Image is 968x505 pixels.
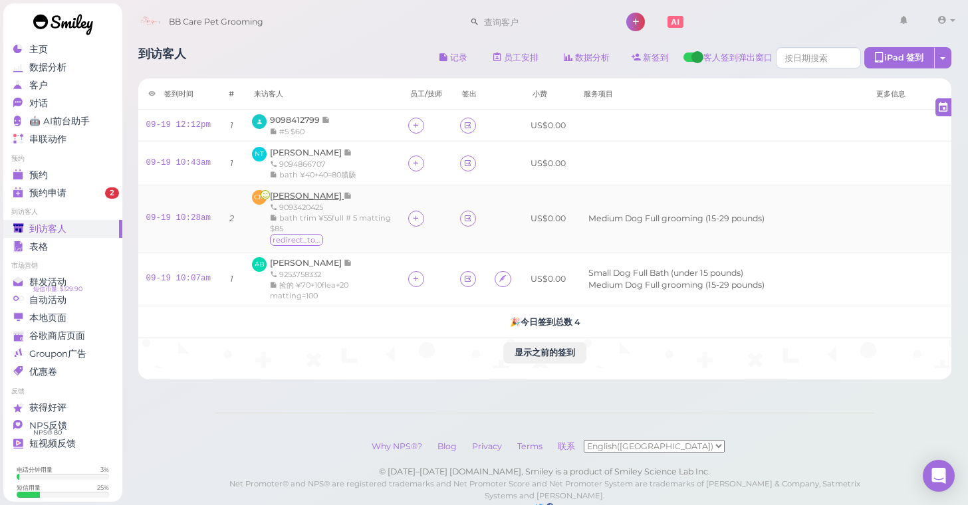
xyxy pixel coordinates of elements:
[703,52,773,72] span: 客人签到弹出窗口
[3,291,122,309] a: 自动活动
[29,62,66,73] span: 数据分析
[230,158,233,168] i: 1
[511,441,549,451] a: Terms
[138,47,186,72] h1: 到访客人
[864,47,935,68] div: iPad 签到
[3,345,122,363] a: Groupon广告
[270,148,344,157] span: [PERSON_NAME]
[252,190,267,205] span: CM
[322,115,330,125] span: 记录
[229,213,234,223] i: 2
[523,252,574,306] td: US$0.00
[503,342,586,363] button: 显示之前的签到
[621,47,680,68] a: 新签到
[17,483,41,492] div: 短信用量
[523,78,574,110] th: 小费
[29,312,66,324] span: 本地页面
[29,330,85,342] span: 谷歌商店页面
[523,142,574,185] td: US$0.00
[365,441,429,451] a: Why NPS®?
[400,78,452,110] th: 员工/技师
[344,258,352,268] span: 记录
[279,127,304,136] span: #5 $60
[146,158,211,167] a: 09-19 10:43am
[923,460,955,492] div: Open Intercom Messenger
[270,191,352,201] a: [PERSON_NAME]
[585,267,747,279] li: Small Dog Full Bath (under 15 pounds)
[97,483,109,492] div: 25 %
[146,213,211,223] a: 09-19 10:28am
[3,41,122,58] a: 主页
[3,76,122,94] a: 客户
[270,159,356,169] div: 9094866707
[229,479,860,500] small: Net Promoter® and NPS® are registered trademarks and Net Promoter Score and Net Promoter System a...
[465,441,509,451] a: Privacy
[3,58,122,76] a: 数据分析
[553,47,621,68] a: 数据分析
[270,234,323,246] span: redirect_to_google
[270,115,322,125] span: 9098412799
[431,441,463,451] a: Blog
[3,112,122,130] a: 🤖 AI前台助手
[229,88,234,99] div: #
[270,202,392,213] div: 9093420425
[146,120,211,130] a: 09-19 12:12pm
[270,191,344,201] span: [PERSON_NAME]
[574,78,866,110] th: 服务项目
[3,154,122,163] li: 预约
[3,130,122,148] a: 串联动作
[3,261,122,270] li: 市场营销
[146,274,211,283] a: 09-19 10:07am
[585,213,768,225] li: Medium Dog Full grooming (15-29 pounds)
[3,387,122,396] li: 反馈
[33,284,82,294] span: 短信币量: $129.90
[3,417,122,435] a: NPS反馈 NPS® 80
[585,279,768,291] li: Medium Dog Full grooming (15-29 pounds)
[3,273,122,291] a: 群发活动 短信币量: $129.90
[29,420,67,431] span: NPS反馈
[479,11,608,33] input: 查询客户
[551,441,584,451] a: 联系
[244,78,400,110] th: 来访客人
[105,187,119,199] span: 2
[100,465,109,474] div: 3 %
[230,120,233,130] i: 1
[3,309,122,327] a: 本地页面
[3,238,122,256] a: 表格
[452,78,487,110] th: 签出
[29,169,48,181] span: 预约
[3,94,122,112] a: 对话
[270,269,392,280] div: 9253758332
[866,78,951,110] th: 更多信息
[3,327,122,345] a: 谷歌商店页面
[29,438,76,449] span: 短视频反馈
[3,363,122,381] a: 优惠卷
[252,257,267,272] span: AB
[29,116,90,127] span: 🤖 AI前台助手
[3,184,122,202] a: 预约申请 2
[270,280,348,300] span: 捡的 ¥70+10flea+20 matting=100
[270,213,391,233] span: bath trim ¥55full # 5 matting $85
[29,44,48,55] span: 主页
[270,258,344,268] span: [PERSON_NAME]
[3,435,122,453] a: 短视频反馈
[29,276,66,288] span: 群发活动
[29,241,48,252] span: 表格
[3,399,122,417] a: 获得好评
[230,274,233,284] i: 1
[482,47,550,68] a: 员工安排
[523,110,574,142] td: US$0.00
[29,187,66,199] span: 预约申请
[29,80,48,91] span: 客户
[29,98,48,109] span: 对话
[3,207,122,217] li: 到访客人
[29,294,66,306] span: 自动活动
[29,348,86,359] span: Groupon广告
[270,148,352,157] a: [PERSON_NAME]
[33,427,62,438] span: NPS® 80
[344,191,352,201] span: 记录
[428,47,479,68] button: 记录
[29,223,66,235] span: 到访客人
[344,148,352,157] span: 记录
[29,402,66,413] span: 获得好评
